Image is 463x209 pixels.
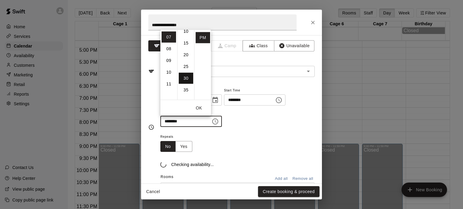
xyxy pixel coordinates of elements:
[148,124,154,130] svg: Timing
[148,40,180,51] button: Rental
[162,31,176,42] li: 7 hours
[291,174,315,183] button: Remove all
[179,49,193,60] li: 20 minutes
[179,84,193,95] li: 35 minutes
[179,61,193,72] li: 25 minutes
[160,30,177,100] ul: Select hours
[162,66,176,78] li: 10 hours
[179,37,193,48] li: 15 minutes
[179,96,193,107] li: 40 minutes
[209,94,221,106] button: Choose date, selected date is Sep 24, 2025
[189,102,209,113] button: OK
[196,32,210,43] li: PM
[161,175,174,179] span: Rooms
[211,40,243,51] span: Camps can only be created in the Services page
[258,186,320,197] button: Create booking & proceed
[171,161,214,168] p: Checking availability...
[162,55,176,66] li: 9 hours
[273,94,285,106] button: Choose time, selected time is 5:30 PM
[209,115,221,128] button: Choose time, selected time is 7:30 PM
[196,20,210,31] li: AM
[162,78,176,89] li: 11 hours
[143,186,163,197] button: Cancel
[160,141,192,152] div: outlined button group
[243,40,274,51] button: Class
[162,20,176,31] li: 6 hours
[160,141,176,152] button: No
[179,72,193,84] li: 30 minutes
[177,30,194,100] ul: Select minutes
[307,17,318,28] button: Close
[148,68,154,74] svg: Service
[272,174,291,183] button: Add all
[175,141,192,152] button: Yes
[274,40,314,51] button: Unavailable
[224,87,285,95] span: Start Time
[194,30,211,100] ul: Select meridiem
[304,67,313,75] button: Open
[162,43,176,54] li: 8 hours
[160,133,197,141] span: Repeats
[179,26,193,37] li: 10 minutes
